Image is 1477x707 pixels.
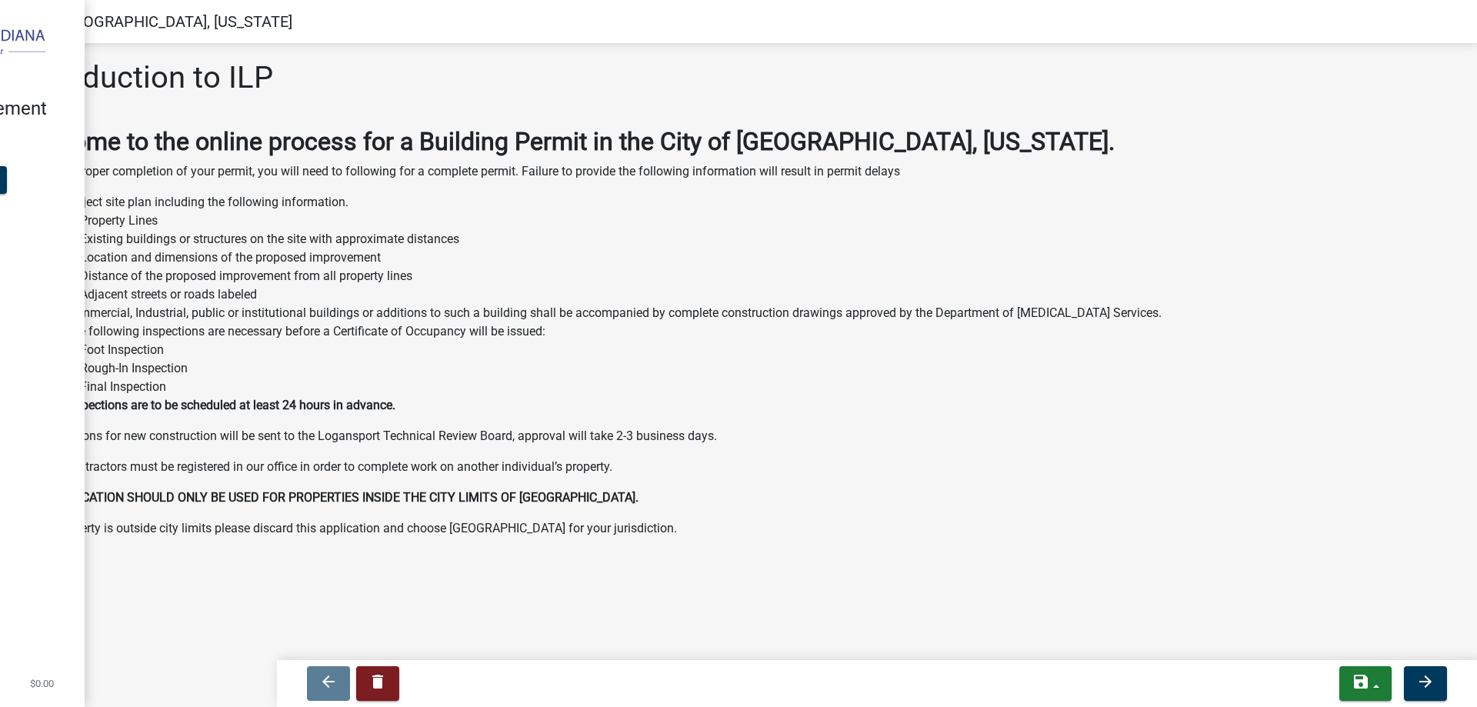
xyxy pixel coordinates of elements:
strong: D) Inspections are to be scheduled at least 24 hours in advance. [49,398,395,412]
i: arrow_back [319,672,338,691]
li: Property Lines [80,212,1459,230]
strong: THIS APPLICATION SHOULD ONLY BE USED FOR PROPERTIES INSIDE THE CITY LIMITS OF [GEOGRAPHIC_DATA]. [18,490,638,505]
li: Distance of the proposed improvement from all property lines [80,267,1459,285]
button: delete [356,666,399,701]
button: arrow_back [307,666,350,701]
a: City of [GEOGRAPHIC_DATA], [US_STATE] [12,6,292,37]
li: Final Inspection [80,378,1459,396]
li: C) The following inspections are necessary before a Certificate of Occupancy will be issued: [49,322,1459,396]
li: Rough-In Inspection [80,359,1459,378]
i: arrow_forward [1416,672,1435,691]
li: B) Commercial, Industrial, public or institutional buildings or additions to such a building shal... [49,304,1459,322]
li: Location and dimensions of the proposed improvement [80,248,1459,267]
button: save [1339,666,1392,701]
i: save [1352,672,1370,691]
p: All hired contractors must be registered in our office in order to complete work on another indiv... [18,458,1459,476]
p: All applications for new construction will be sent to the Logansport Technical Review Board, appr... [18,427,1459,445]
p: To ensure proper completion of your permit, you will need to following for a complete permit. Fai... [18,162,1459,181]
li: Foot Inspection [80,341,1459,359]
li: Existing buildings or structures on the site with approximate distances [80,230,1459,248]
span: $0.00 [30,679,54,689]
i: delete [368,672,387,691]
li: Adjacent streets or roads labeled [80,285,1459,304]
strong: Welcome to the online process for a Building Permit in the City of [GEOGRAPHIC_DATA], [US_STATE]. [18,127,1115,156]
li: A) Project site plan including the following information. [49,193,1459,304]
p: If your property is outside city limits please discard this application and choose [GEOGRAPHIC_DA... [18,519,1459,538]
h1: Introduction to ILP [18,59,273,96]
button: arrow_forward [1404,666,1447,701]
